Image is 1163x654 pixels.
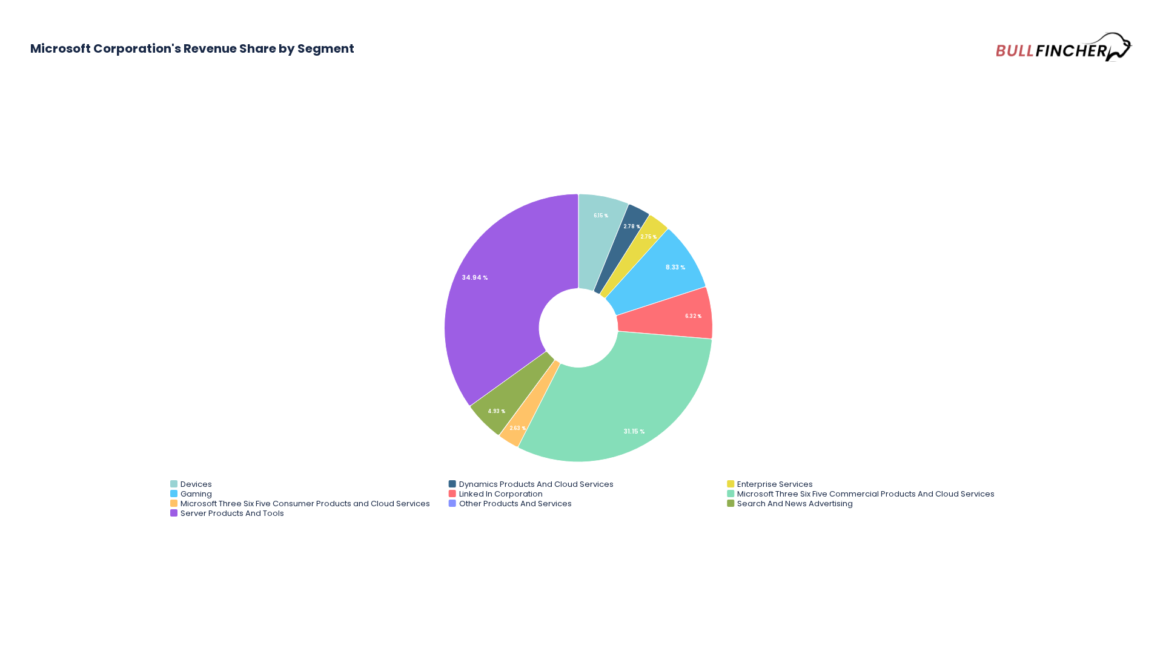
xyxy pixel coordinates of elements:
[181,507,284,519] text: Server Products And Tools
[181,478,212,490] text: Devices
[640,234,657,240] tspan: 2.75 %
[737,488,995,500] text: Microsoft Three Six Five Commercial Products And Cloud Services
[30,163,1133,527] svg: Microsoft Corporation's Revenue Share by Segment
[685,313,701,320] tspan: 6.32 %
[459,498,572,509] text: Other Products And Services
[623,223,640,230] tspan: 2.78 %
[509,425,526,432] tspan: 2.63 %
[594,213,608,219] tspan: 6.15 %
[666,263,686,272] tspan: 8.33 %
[459,478,614,490] text: Dynamics Products And Cloud Services
[181,498,430,509] text: Microsoft Three Six Five Consumer Products and Cloud Services
[737,498,853,509] text: Search And News Advertising
[462,273,488,282] tspan: 34.94 %
[737,478,813,490] text: Enterprise Services
[624,427,645,436] tspan: 31.15 %
[181,488,212,500] text: Gaming
[459,488,543,500] text: Linked In Corporation
[488,408,505,415] tspan: 4.93 %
